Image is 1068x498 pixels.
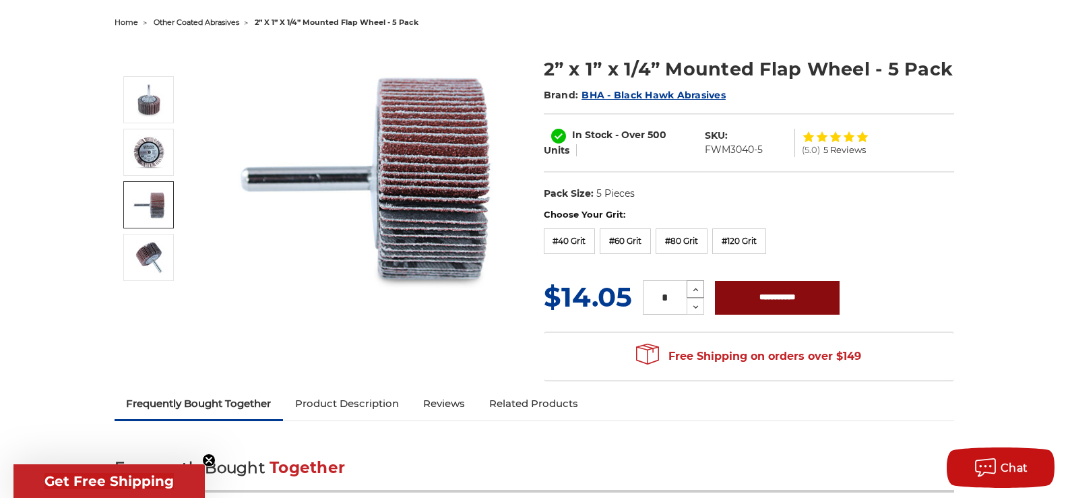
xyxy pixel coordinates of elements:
span: - Over [615,129,645,141]
img: 2” x 1” x 1/4” Mounted Flap Wheel - 5 Pack [230,42,499,311]
span: Brand: [544,89,579,101]
img: 2” x 1” x 1/4” Mounted Flap Wheel - 5 Pack [132,241,166,274]
dd: 5 Pieces [596,187,635,201]
img: 2” x 1” x 1/4” Mounted Flap Wheel - 5 Pack [132,135,166,169]
a: Frequently Bought Together [115,389,284,418]
a: BHA - Black Hawk Abrasives [582,89,726,101]
dt: Pack Size: [544,187,594,201]
dt: SKU: [705,129,728,143]
a: Related Products [477,389,590,418]
div: Get Free ShippingClose teaser [13,464,205,498]
span: 5 Reviews [823,146,866,154]
a: home [115,18,138,27]
a: Reviews [411,389,477,418]
span: Units [544,144,569,156]
span: 2” x 1” x 1/4” mounted flap wheel - 5 pack [255,18,418,27]
span: Get Free Shipping [44,473,174,489]
img: 2” x 1” x 1/4” Mounted Flap Wheel - 5 Pack [132,83,166,117]
label: Choose Your Grit: [544,208,954,222]
span: (5.0) [802,146,820,154]
span: Frequently Bought [115,458,265,477]
span: Together [270,458,345,477]
button: Chat [947,447,1055,488]
a: other coated abrasives [154,18,239,27]
span: Free Shipping on orders over $149 [636,343,861,370]
img: 2” x 1” x 1/4” Mounted Flap Wheel - 5 Pack [132,188,166,222]
span: Chat [1001,462,1028,474]
span: 500 [648,129,666,141]
h1: 2” x 1” x 1/4” Mounted Flap Wheel - 5 Pack [544,56,954,82]
a: Product Description [283,389,411,418]
button: Close teaser [202,454,216,467]
dd: FWM3040-5 [705,143,763,157]
span: In Stock [572,129,612,141]
span: $14.05 [544,280,632,313]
